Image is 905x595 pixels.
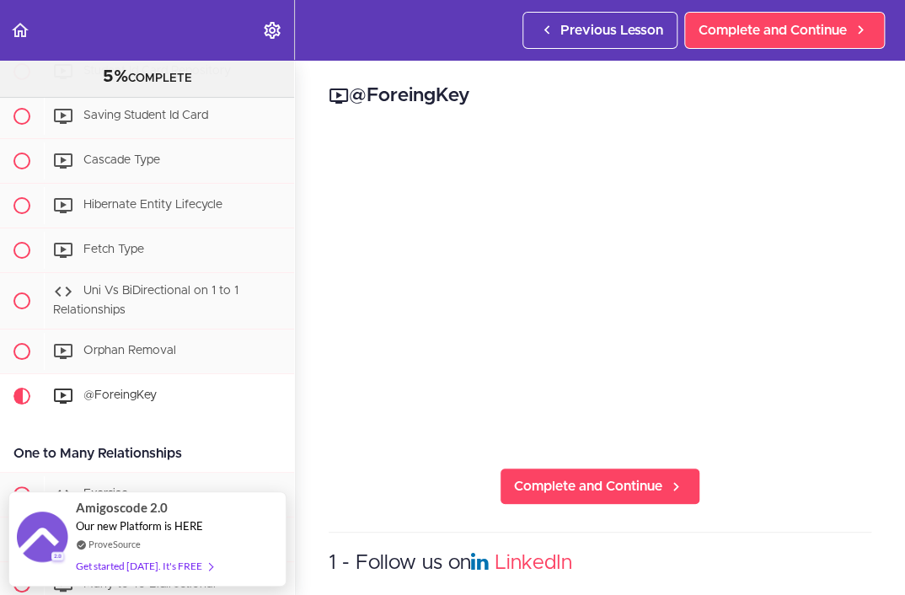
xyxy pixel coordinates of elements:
span: Saving Student Id Card [83,110,208,121]
a: LinkedIn [495,553,572,573]
div: Get started [DATE]. It's FREE [76,556,212,576]
span: 5% [103,68,128,85]
span: Exercise [83,488,128,500]
span: Complete and Continue [514,476,662,496]
a: Complete and Continue [500,468,700,505]
span: Fetch Type [83,244,144,255]
img: provesource social proof notification image [17,512,67,566]
span: Previous Lesson [560,20,663,40]
svg: Back to course curriculum [10,20,30,40]
span: @ForeingKey [83,389,157,401]
span: Hibernate Entity Lifecycle [83,199,222,211]
div: COMPLETE [21,67,273,88]
h2: @ForeingKey [329,82,871,110]
a: Complete and Continue [684,12,885,49]
a: ProveSource [88,537,141,551]
span: Our new Platform is HERE [76,519,203,533]
span: Orphan Removal [83,345,176,356]
a: Previous Lesson [522,12,677,49]
span: Cascade Type [83,154,160,166]
span: Amigoscode 2.0 [76,498,168,517]
svg: Settings Menu [262,20,282,40]
span: Uni Vs BiDirectional on 1 to 1 Relationships [53,285,238,316]
span: Complete and Continue [699,20,847,40]
h3: 1 - Follow us on [329,549,871,577]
